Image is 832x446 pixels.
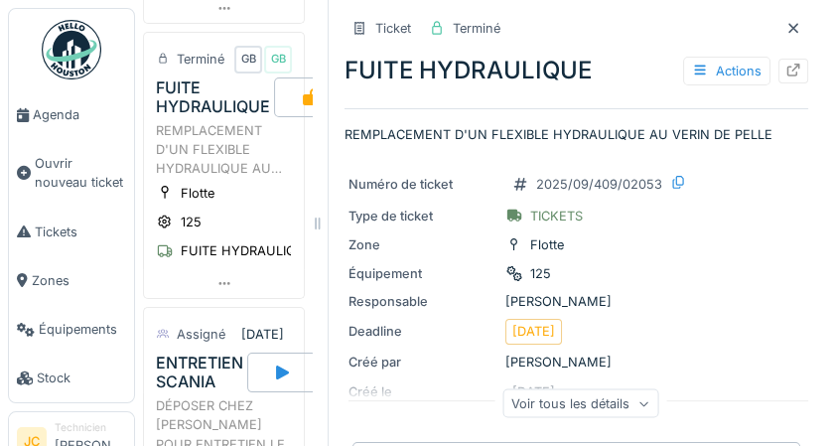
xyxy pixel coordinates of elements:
div: TICKETS [530,207,583,225]
div: Voir tous les détails [502,389,658,418]
div: 2025/09/409/02053 [536,175,662,194]
div: Assigné [177,325,225,344]
div: Ticket [375,19,411,38]
div: GB [234,46,262,74]
span: Zones [32,271,126,290]
div: REMPLACEMENT D'UN FLEXIBLE HYDRAULIQUE AU VERIN DE PELLE (ARRIÈRE DU CAMION) [156,121,292,179]
div: FUITE HYDRAULIQUE [156,78,270,116]
a: Tickets [9,208,134,256]
div: Flotte [530,235,564,254]
div: FUITE HYDRAULIQUE [181,241,314,260]
div: Responsable [348,292,497,311]
div: [PERSON_NAME] [348,353,804,372]
a: Zones [9,256,134,305]
span: Équipements [39,320,126,339]
div: GB [264,46,292,74]
div: 125 [181,213,202,231]
span: Tickets [35,223,126,241]
a: Agenda [9,90,134,139]
div: Zone [348,235,497,254]
div: Type de ticket [348,207,497,225]
div: Flotte [181,184,214,203]
span: Agenda [33,105,126,124]
div: Équipement [348,264,497,283]
div: Actions [683,57,770,85]
div: Terminé [177,50,224,69]
a: Équipements [9,305,134,354]
span: Stock [37,369,126,387]
a: Ouvrir nouveau ticket [9,139,134,207]
div: Numéro de ticket [348,175,497,194]
div: Terminé [453,19,500,38]
span: Ouvrir nouveau ticket [35,154,126,192]
div: [DATE] [512,322,555,341]
div: [PERSON_NAME] [348,292,804,311]
p: REMPLACEMENT D'UN FLEXIBLE HYDRAULIQUE AU VERIN DE PELLE [345,125,808,144]
div: FUITE HYDRAULIQUE [345,53,808,88]
div: Technicien [55,420,126,435]
div: [DATE] [241,325,284,344]
div: Deadline [348,322,497,341]
div: ENTRETIEN SCANIA [156,354,243,391]
div: Créé par [348,353,497,372]
a: Stock [9,354,134,402]
div: 125 [530,264,551,283]
img: Badge_color-CXgf-gQk.svg [42,20,101,79]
